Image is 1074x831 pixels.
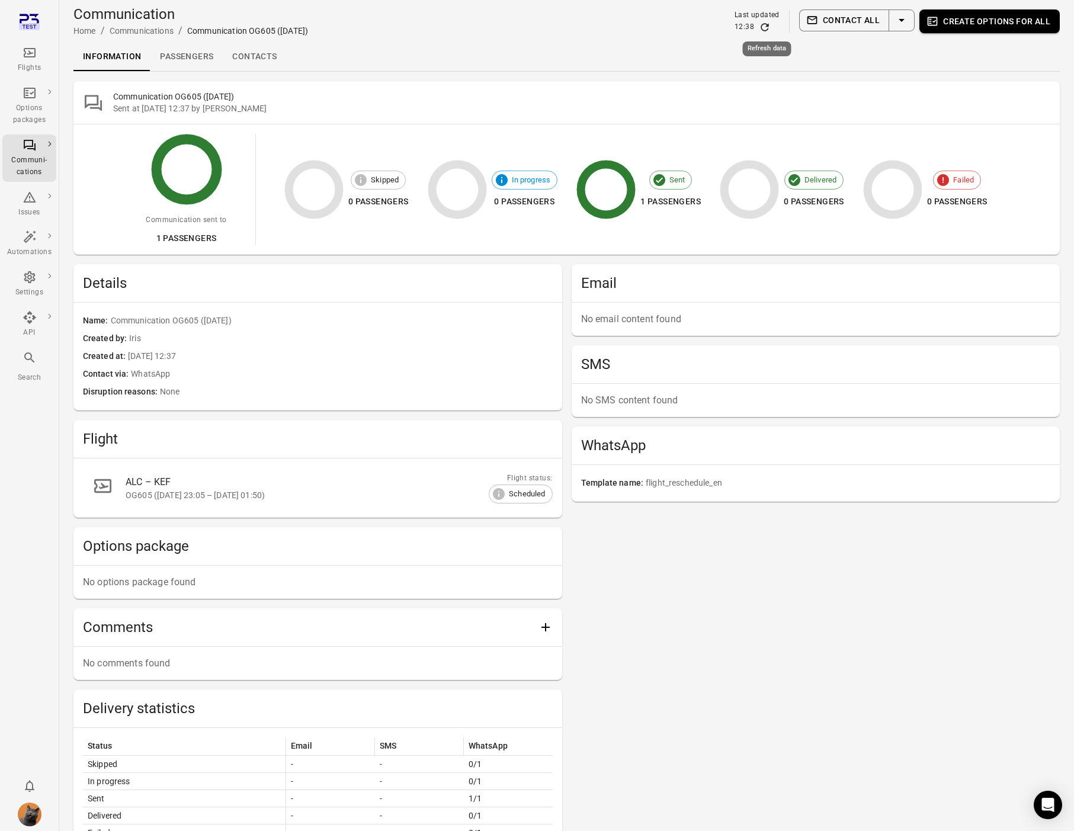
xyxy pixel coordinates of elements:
[187,25,308,37] div: Communication OG605 ([DATE])
[286,737,375,755] th: Email
[2,42,56,78] a: Flights
[7,287,52,299] div: Settings
[7,372,52,384] div: Search
[7,246,52,258] div: Automations
[286,790,375,807] td: -
[83,699,553,718] h2: Delivery statistics
[7,102,52,126] div: Options packages
[83,315,111,328] span: Name
[83,429,553,448] h2: Flight
[375,773,464,790] td: -
[83,350,128,363] span: Created at
[464,737,553,755] th: WhatsApp
[7,62,52,74] div: Flights
[375,737,464,755] th: SMS
[131,368,552,381] span: WhatsApp
[128,350,552,363] span: [DATE] 12:37
[13,798,46,831] button: Iris
[799,9,889,31] button: Contact all
[534,615,557,639] button: Add comment
[489,473,552,485] div: Flight status:
[126,489,524,501] div: OG605 ([DATE] 23:05 – [DATE] 01:50)
[73,5,308,24] h1: Communication
[2,226,56,262] a: Automations
[83,274,553,293] span: Details
[640,194,701,209] div: 1 passengers
[83,386,160,399] span: Disruption reasons
[581,436,1051,455] h2: WhatsApp
[126,475,524,489] div: ALC – KEF
[83,368,131,381] span: Contact via
[2,267,56,302] a: Settings
[286,773,375,790] td: -
[83,773,286,790] td: In progress
[113,91,1050,102] h2: Communication OG605 ([DATE])
[113,102,1050,114] div: Sent at [DATE] 12:37 by [PERSON_NAME]
[464,807,553,824] td: 0/1
[889,9,915,31] button: Select action
[73,24,308,38] nav: Breadcrumbs
[83,656,553,670] p: No comments found
[110,25,174,37] div: Communications
[111,315,553,328] span: Communication OG605 ([DATE])
[464,756,553,773] td: 0/1
[663,174,692,186] span: Sent
[646,477,1050,490] span: flight_reschedule_en
[7,207,52,219] div: Issues
[2,134,56,182] a: Communi-cations
[18,803,41,826] img: funny-british-shorthair-cat-portrait-looking-shocked-or-surprised.jpg
[73,43,150,71] a: Information
[492,194,558,209] div: 0 passengers
[947,174,980,186] span: Failed
[2,347,56,387] button: Search
[223,43,286,71] a: Contacts
[348,194,409,209] div: 0 passengers
[18,774,41,798] button: Notifications
[83,737,286,755] th: Status
[2,187,56,222] a: Issues
[799,9,915,31] div: Split button
[375,756,464,773] td: -
[146,214,226,226] div: Communication sent to
[83,618,534,637] h2: Comments
[83,468,553,508] a: ALC – KEFOG605 ([DATE] 23:05 – [DATE] 01:50)
[927,194,988,209] div: 0 passengers
[735,21,754,33] div: 12:38
[160,386,553,399] span: None
[73,26,96,36] a: Home
[364,174,405,186] span: Skipped
[581,355,1051,374] h2: SMS
[2,82,56,130] a: Options packages
[743,41,791,56] div: Refresh data
[83,537,553,556] h2: Options package
[178,24,182,38] li: /
[146,231,226,246] div: 1 passengers
[1034,791,1062,819] div: Open Intercom Messenger
[73,43,1060,71] div: Local navigation
[464,773,553,790] td: 0/1
[83,332,129,345] span: Created by
[7,155,52,178] div: Communi-cations
[101,24,105,38] li: /
[83,790,286,807] td: Sent
[798,174,843,186] span: Delivered
[83,756,286,773] td: Skipped
[375,790,464,807] td: -
[735,9,780,21] div: Last updated
[505,174,557,186] span: In progress
[150,43,223,71] a: Passengers
[375,807,464,824] td: -
[7,327,52,339] div: API
[581,274,1051,293] h2: Email
[83,807,286,824] td: Delivered
[581,477,646,490] span: Template name
[129,332,552,345] span: Iris
[759,21,771,33] button: Refresh data
[83,575,553,589] p: No options package found
[286,756,375,773] td: -
[286,807,375,824] td: -
[784,194,844,209] div: 0 passengers
[502,489,552,500] span: Scheduled
[919,9,1060,33] button: Create options for all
